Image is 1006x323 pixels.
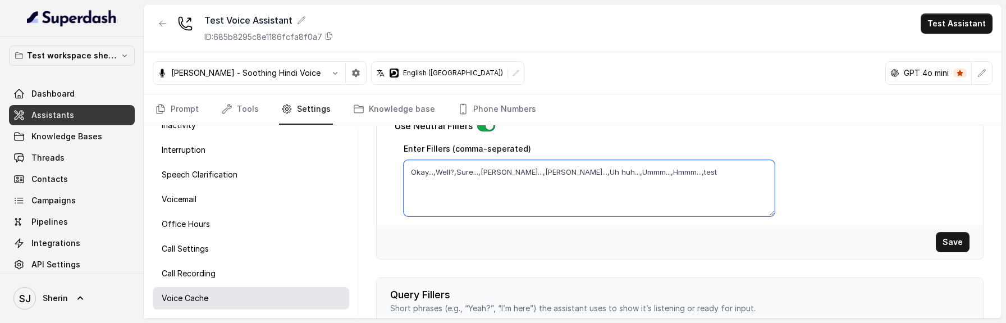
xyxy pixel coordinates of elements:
p: Interruption [162,144,205,156]
a: Dashboard [9,84,135,104]
span: Knowledge Bases [31,131,102,142]
button: Save [936,232,970,252]
p: Speech Clarification [162,169,237,180]
p: Test workspace sherin - limits of workspace naming [27,49,117,62]
p: Voicemail [162,194,196,205]
span: Pipelines [31,216,68,228]
p: Call Recording [162,268,216,279]
p: Call Settings [162,243,209,254]
img: light.svg [27,9,117,27]
a: Integrations [9,233,135,253]
a: Settings [279,94,333,125]
span: Sherin [43,293,68,304]
p: Inactivity [162,120,196,131]
a: Tools [219,94,261,125]
button: Test Assistant [921,13,993,34]
nav: Tabs [153,94,993,125]
svg: openai logo [890,69,899,78]
div: Test Voice Assistant [204,13,333,27]
a: Phone Numbers [455,94,538,125]
span: Assistants [31,110,74,121]
p: English ([GEOGRAPHIC_DATA]) [403,69,503,78]
label: Enter Fillers (comma-seperated) [404,144,531,153]
p: [PERSON_NAME] - Soothing Hindi Voice [171,67,321,79]
p: ID: 685b8295c8e1186fcfa8f0a7 [204,31,322,43]
p: GPT 4o mini [904,67,949,79]
a: Sherin [9,283,135,314]
span: Integrations [31,238,80,249]
p: Voice Cache [162,293,208,304]
span: Threads [31,152,65,163]
text: SJ [19,293,31,304]
a: Contacts [9,169,135,189]
p: Use Neutral Fillers [395,119,473,133]
textarea: Okay...,Well?,Sure...,[PERSON_NAME]...,[PERSON_NAME]...,Uh huh...,Ummm...,Hmmm...,test [404,160,775,216]
a: Assistants [9,105,135,125]
a: Pipelines [9,212,135,232]
a: Campaigns [9,190,135,211]
p: Query Fillers [390,287,970,303]
p: Short phrases (e.g., “Yeah?”, “I’m here”) the assistant uses to show it’s listening or ready for ... [390,303,970,314]
a: Knowledge Bases [9,126,135,147]
a: API Settings [9,254,135,275]
span: Campaigns [31,195,76,206]
span: API Settings [31,259,80,270]
a: Knowledge base [351,94,437,125]
span: Dashboard [31,88,75,99]
span: Contacts [31,174,68,185]
a: Threads [9,148,135,168]
button: Test workspace sherin - limits of workspace naming [9,46,135,66]
a: Prompt [153,94,201,125]
p: Office Hours [162,219,210,230]
svg: deepgram logo [390,69,399,78]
